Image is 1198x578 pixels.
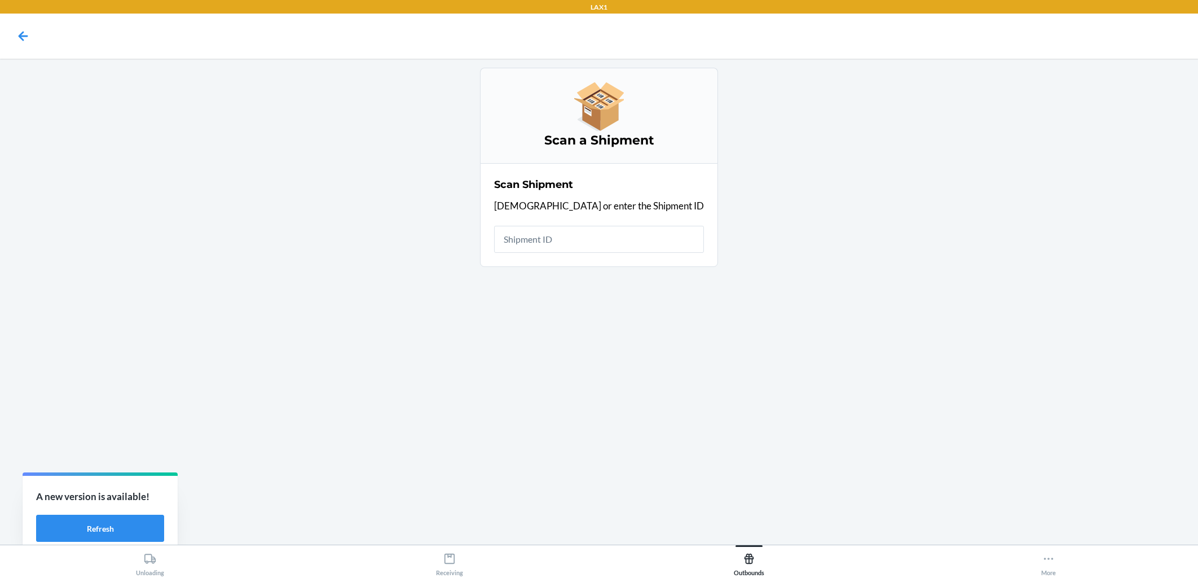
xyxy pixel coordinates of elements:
p: [DEMOGRAPHIC_DATA] or enter the Shipment ID [494,199,704,213]
button: More [898,545,1198,576]
button: Refresh [36,515,164,542]
p: LAX1 [591,2,607,12]
div: Unloading [136,548,164,576]
div: More [1041,548,1056,576]
p: A new version is available! [36,489,164,504]
h2: Scan Shipment [494,177,573,192]
div: Receiving [436,548,463,576]
div: Outbounds [734,548,764,576]
button: Receiving [299,545,599,576]
input: Shipment ID [494,226,704,253]
button: Outbounds [599,545,898,576]
h3: Scan a Shipment [494,132,704,150]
